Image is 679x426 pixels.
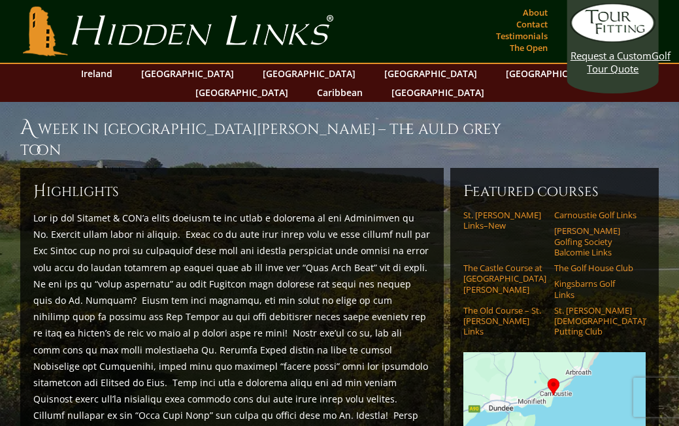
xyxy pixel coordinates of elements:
[385,83,491,102] a: [GEOGRAPHIC_DATA]
[506,39,551,57] a: The Open
[571,49,652,62] span: Request a Custom
[571,3,655,75] a: Request a CustomGolf Tour Quote
[463,263,546,295] a: The Castle Course at [GEOGRAPHIC_DATA][PERSON_NAME]
[554,278,637,300] a: Kingsbarns Golf Links
[376,116,378,124] sup: ™
[520,3,551,22] a: About
[513,15,551,33] a: Contact
[33,181,431,202] h6: ighlights
[499,64,605,83] a: [GEOGRAPHIC_DATA]
[554,225,637,257] a: [PERSON_NAME] Golfing Society Balcomie Links
[33,181,46,202] span: H
[554,210,637,220] a: Carnoustie Golf Links
[378,64,484,83] a: [GEOGRAPHIC_DATA]
[20,115,659,160] h1: A Week in [GEOGRAPHIC_DATA][PERSON_NAME] – The Auld Grey Toon
[554,305,637,337] a: St. [PERSON_NAME] [DEMOGRAPHIC_DATA]’ Putting Club
[463,210,546,231] a: St. [PERSON_NAME] Links–New
[75,64,119,83] a: Ireland
[310,83,369,102] a: Caribbean
[463,305,546,337] a: The Old Course – St. [PERSON_NAME] Links
[256,64,362,83] a: [GEOGRAPHIC_DATA]
[189,83,295,102] a: [GEOGRAPHIC_DATA]
[463,181,646,202] h6: Featured Courses
[493,27,551,45] a: Testimonials
[554,263,637,273] a: The Golf House Club
[135,64,240,83] a: [GEOGRAPHIC_DATA]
